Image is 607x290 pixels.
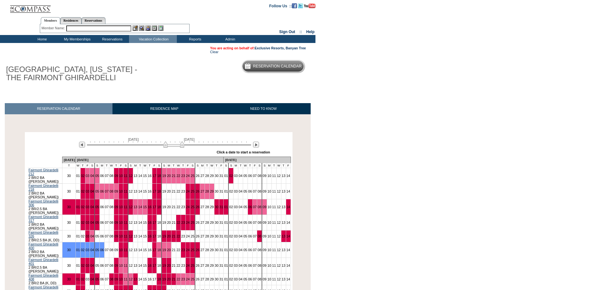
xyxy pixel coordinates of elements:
[224,234,228,238] a: 01
[272,174,276,178] a: 11
[167,205,171,209] a: 20
[119,234,123,238] a: 10
[224,174,228,178] a: 01
[210,174,214,178] a: 29
[167,174,171,178] a: 20
[41,17,60,24] a: Members
[229,234,233,238] a: 02
[119,221,123,224] a: 10
[153,205,156,209] a: 17
[277,205,281,209] a: 12
[205,221,209,224] a: 28
[172,248,176,252] a: 21
[239,221,242,224] a: 04
[186,174,190,178] a: 24
[292,4,297,7] a: Become our fan on Facebook
[81,234,85,238] a: 02
[29,199,59,207] a: Fairmont Ghirardelli 306
[124,248,127,252] a: 11
[100,174,104,178] a: 06
[200,248,204,252] a: 27
[229,189,233,193] a: 02
[95,248,99,252] a: 05
[191,221,194,224] a: 25
[200,174,204,178] a: 27
[95,234,99,238] a: 05
[148,234,152,238] a: 16
[253,189,257,193] a: 07
[172,174,176,178] a: 21
[215,205,219,209] a: 30
[243,205,247,209] a: 05
[191,174,194,178] a: 25
[110,221,113,224] a: 08
[134,221,137,224] a: 13
[100,248,104,252] a: 06
[267,174,271,178] a: 10
[177,221,180,224] a: 22
[133,25,138,31] img: b_edit.gif
[162,248,166,252] a: 19
[114,174,118,178] a: 09
[129,205,133,209] a: 12
[153,221,156,224] a: 17
[90,174,94,178] a: 04
[67,189,71,193] a: 30
[105,205,109,209] a: 07
[157,205,161,209] a: 18
[67,234,71,238] a: 30
[177,248,180,252] a: 22
[220,205,223,209] a: 31
[272,205,276,209] a: 11
[286,234,290,238] a: 14
[86,174,90,178] a: 03
[143,174,147,178] a: 15
[177,35,212,43] td: Reports
[210,248,214,252] a: 29
[134,205,137,209] a: 13
[29,215,59,223] a: Fairmont Ghirardelli 317
[220,248,223,252] a: 31
[196,174,199,178] a: 26
[157,221,161,224] a: 18
[224,221,228,224] a: 01
[263,205,266,209] a: 09
[304,4,315,7] a: Subscribe to our YouTube Channel
[82,17,105,24] a: Reservations
[157,174,161,178] a: 18
[215,189,219,193] a: 30
[172,221,176,224] a: 21
[272,221,276,224] a: 11
[129,189,133,193] a: 12
[196,221,199,224] a: 26
[277,234,281,238] a: 12
[255,46,306,50] a: Exclusive Resorts, Banyan Tree
[105,174,109,178] a: 07
[167,248,171,252] a: 20
[105,221,109,224] a: 07
[257,234,261,238] a: 08
[196,234,199,238] a: 26
[215,234,219,238] a: 30
[234,189,238,193] a: 03
[138,221,142,224] a: 14
[129,234,133,238] a: 12
[282,221,285,224] a: 13
[81,189,85,193] a: 02
[267,205,271,209] a: 10
[253,64,302,68] h5: Reservation Calendar
[90,248,94,252] a: 04
[100,221,104,224] a: 06
[124,221,127,224] a: 11
[279,30,295,34] a: Sign Out
[90,205,94,209] a: 04
[86,189,90,193] a: 03
[277,174,281,178] a: 12
[229,205,233,209] a: 02
[81,248,85,252] a: 02
[152,25,157,31] img: Reservations
[186,234,190,238] a: 24
[272,234,276,238] a: 11
[186,248,190,252] a: 24
[205,234,209,238] a: 28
